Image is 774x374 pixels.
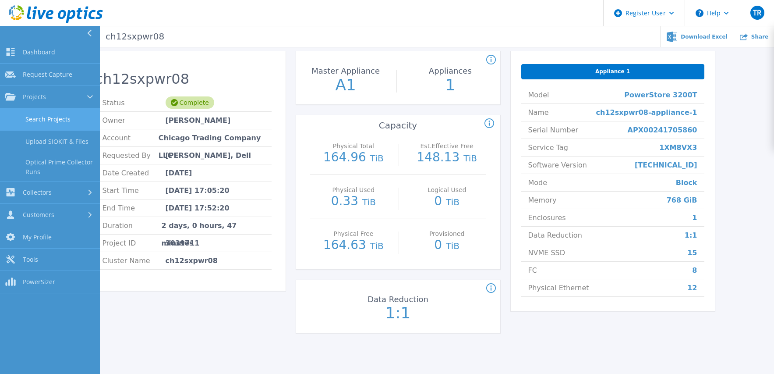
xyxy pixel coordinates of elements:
p: Physical Free [316,231,390,237]
span: 3039711 [166,235,200,252]
span: Memory [528,192,557,209]
p: A1 [297,77,395,93]
span: Owner [102,112,166,129]
span: Share [751,34,768,39]
span: Status [102,94,166,111]
span: Request Capture [23,71,72,78]
div: Complete [166,96,214,109]
p: 1 [401,77,499,93]
span: Chicago Trading Company LLC [159,129,265,146]
span: [DATE] 17:52:20 [166,199,230,217]
span: 12 [687,279,697,296]
p: Physical Used [316,187,390,193]
span: Name [528,104,549,121]
span: 768 GiB [667,192,697,209]
p: 0 [408,239,486,252]
span: Duration [102,217,162,234]
span: TiB [463,153,477,164]
h2: ch12sxpwr08 [95,71,272,87]
span: [DATE] [166,164,192,182]
p: Provisioned [410,231,484,237]
span: ch12sxpwr08 [166,252,218,269]
span: [PERSON_NAME], Dell [166,147,251,164]
span: Requested By [102,147,166,164]
span: [TECHNICAL_ID] [635,157,697,174]
span: 1:1 [685,227,697,244]
span: Software Version [528,157,587,174]
p: Physical Total [316,143,390,149]
span: 1XM8VX3 [659,139,697,156]
p: 1:1 [349,305,447,321]
p: Data Reduction [351,296,445,303]
span: 2 days, 0 hours, 47 minutes [162,217,265,234]
span: NVME SSD [528,244,565,261]
span: Date Created [102,164,166,182]
span: TiB [446,241,459,251]
span: End Time [102,199,166,217]
p: 0 [408,195,486,208]
span: TR [753,9,761,16]
div: , [22,23,774,371]
span: Account [102,129,159,146]
p: PowerStore [42,32,165,42]
p: Logical Used [410,187,484,193]
p: Master Appliance [299,67,392,75]
span: Cluster Name [102,252,166,269]
span: ch12sxpwr08 [99,32,164,42]
span: Appliance 1 [595,68,630,75]
span: TiB [446,197,459,207]
span: Block [676,174,697,191]
span: [PERSON_NAME] [166,112,231,129]
span: Serial Number [528,121,579,139]
p: Appliances [403,67,497,75]
span: Project ID [102,235,166,252]
span: Physical Ethernet [528,279,589,296]
span: 1 [692,209,697,226]
span: Model [528,86,549,103]
span: Mode [528,174,548,191]
span: APX00241705860 [628,121,697,139]
span: My Profile [23,233,52,241]
span: PowerStore 3200T [624,86,697,103]
p: 0.33 [315,195,393,208]
span: 15 [687,244,697,261]
span: Tools [23,256,38,264]
span: TiB [370,153,384,164]
p: 164.96 [315,151,393,164]
span: TiB [362,197,376,207]
p: Est.Effective Free [410,143,484,149]
span: Enclosures [528,209,566,226]
span: Data Reduction [528,227,582,244]
span: Start Time [102,182,166,199]
span: ch12sxpwr08-appliance-1 [596,104,697,121]
span: Collectors [23,189,52,196]
p: 164.63 [315,239,393,252]
span: Download Excel [681,34,727,39]
span: Projects [23,93,46,101]
span: FC [528,262,537,279]
span: PowerSizer [23,278,55,286]
p: 148.13 [408,151,486,164]
span: Service Tag [528,139,568,156]
span: Dashboard [23,48,55,56]
span: Customers [23,211,54,219]
span: 8 [692,262,697,279]
span: [DATE] 17:05:20 [166,182,230,199]
span: TiB [370,241,384,251]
